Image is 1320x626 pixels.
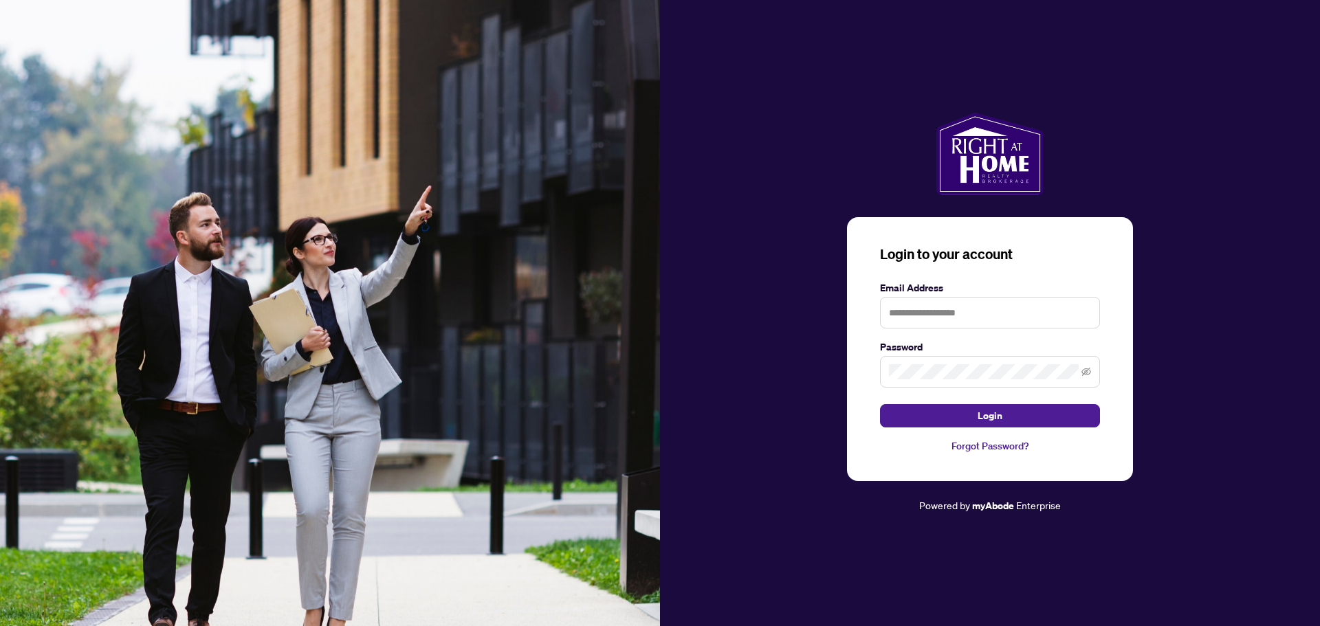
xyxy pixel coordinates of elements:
label: Email Address [880,280,1100,295]
span: Login [978,405,1002,427]
h3: Login to your account [880,245,1100,264]
a: Forgot Password? [880,438,1100,454]
label: Password [880,339,1100,355]
a: myAbode [972,498,1014,513]
img: ma-logo [936,113,1043,195]
span: Powered by [919,499,970,511]
span: eye-invisible [1081,367,1091,377]
button: Login [880,404,1100,427]
span: Enterprise [1016,499,1061,511]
